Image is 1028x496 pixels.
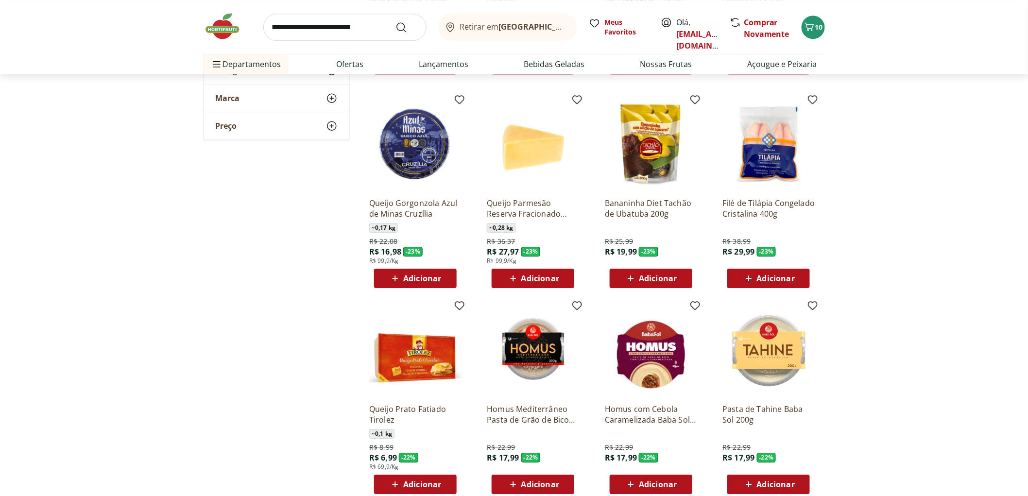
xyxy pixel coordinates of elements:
span: R$ 22,08 [369,237,397,246]
a: Nossas Frutas [640,58,692,70]
button: Adicionar [374,269,457,288]
span: Adicionar [521,480,559,488]
span: ~ 0,17 kg [369,223,398,233]
a: [EMAIL_ADDRESS][DOMAIN_NAME] [676,29,744,51]
span: R$ 17,99 [605,452,637,463]
img: Hortifruti [203,12,252,41]
a: Bebidas Geladas [524,58,585,70]
span: R$ 99,9/Kg [369,257,399,265]
button: Adicionar [374,475,457,494]
span: R$ 27,97 [487,246,519,257]
a: Meus Favoritos [589,17,649,37]
span: - 22 % [521,453,541,462]
img: Queijo Prato Fatiado Tirolez [369,304,462,396]
span: 10 [815,22,823,32]
img: Queijo Parmesão Reserva Fracionado Basel [487,98,579,190]
a: Pasta de Tahine Baba Sol 200g [722,404,815,425]
a: Homus com Cebola Caramelizada Baba Sol 200g [605,404,697,425]
span: - 23 % [521,247,541,257]
span: - 23 % [403,247,423,257]
a: Comprar Novamente [744,17,789,39]
span: R$ 25,99 [605,237,633,246]
button: Menu [211,52,223,76]
span: Adicionar [403,274,441,282]
span: Olá, [676,17,720,51]
a: Queijo Gorgonzola Azul de Minas Cruzília [369,198,462,219]
img: Homus Mediterrâneo Pasta de Grão de Bico Baba Sol 200g [487,304,579,396]
span: ~ 0,1 kg [369,429,394,439]
span: Marca [215,94,240,103]
span: - 22 % [399,453,418,462]
button: Adicionar [610,269,692,288]
span: Adicionar [757,274,795,282]
img: Bananinha Diet Tachão de Ubatuba 200g [605,98,697,190]
span: R$ 22,99 [487,443,515,452]
span: Adicionar [403,480,441,488]
a: Queijo Parmesão Reserva Fracionado [GEOGRAPHIC_DATA] [487,198,579,219]
span: R$ 17,99 [722,452,754,463]
img: Pasta de Tahine Baba Sol 200g [722,304,815,396]
button: Adicionar [492,475,574,494]
span: R$ 22,99 [605,443,633,452]
img: Queijo Gorgonzola Azul de Minas Cruzília [369,98,462,190]
span: R$ 99,9/Kg [487,257,516,265]
a: Homus Mediterrâneo Pasta de Grão de Bico Baba Sol 200g [487,404,579,425]
span: Preço [215,121,237,131]
span: R$ 6,99 [369,452,397,463]
span: - 23 % [639,247,658,257]
span: Departamentos [211,52,281,76]
img: Homus com Cebola Caramelizada Baba Sol 200g [605,304,697,396]
span: - 22 % [639,453,658,462]
a: Queijo Prato Fatiado Tirolez [369,404,462,425]
span: Adicionar [639,274,677,282]
button: Submit Search [395,21,419,33]
a: Bananinha Diet Tachão de Ubatuba 200g [605,198,697,219]
span: R$ 8,99 [369,443,394,452]
button: Adicionar [727,269,810,288]
button: Preço [204,113,349,140]
button: Carrinho [802,16,825,39]
button: Adicionar [727,475,810,494]
span: R$ 19,99 [605,246,637,257]
span: R$ 38,99 [722,237,751,246]
img: Filé de Tilápia Congelado Cristalina 400g [722,98,815,190]
span: R$ 22,99 [722,443,751,452]
button: Adicionar [492,269,574,288]
a: Lançamentos [419,58,468,70]
span: Meus Favoritos [604,17,649,37]
span: - 23 % [757,247,776,257]
a: Açougue e Peixaria [748,58,817,70]
span: R$ 29,99 [722,246,754,257]
input: search [263,14,427,41]
button: Marca [204,85,349,112]
span: Adicionar [521,274,559,282]
span: Retirar em [460,22,567,31]
span: R$ 69,9/Kg [369,463,399,471]
b: [GEOGRAPHIC_DATA]/[GEOGRAPHIC_DATA] [499,21,663,32]
span: R$ 16,98 [369,246,401,257]
a: Filé de Tilápia Congelado Cristalina 400g [722,198,815,219]
span: R$ 36,37 [487,237,515,246]
span: Adicionar [639,480,677,488]
button: Adicionar [610,475,692,494]
button: Retirar em[GEOGRAPHIC_DATA]/[GEOGRAPHIC_DATA] [438,14,577,41]
span: - 22 % [757,453,776,462]
span: R$ 17,99 [487,452,519,463]
span: ~ 0,28 kg [487,223,515,233]
span: Adicionar [757,480,795,488]
a: Ofertas [336,58,363,70]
